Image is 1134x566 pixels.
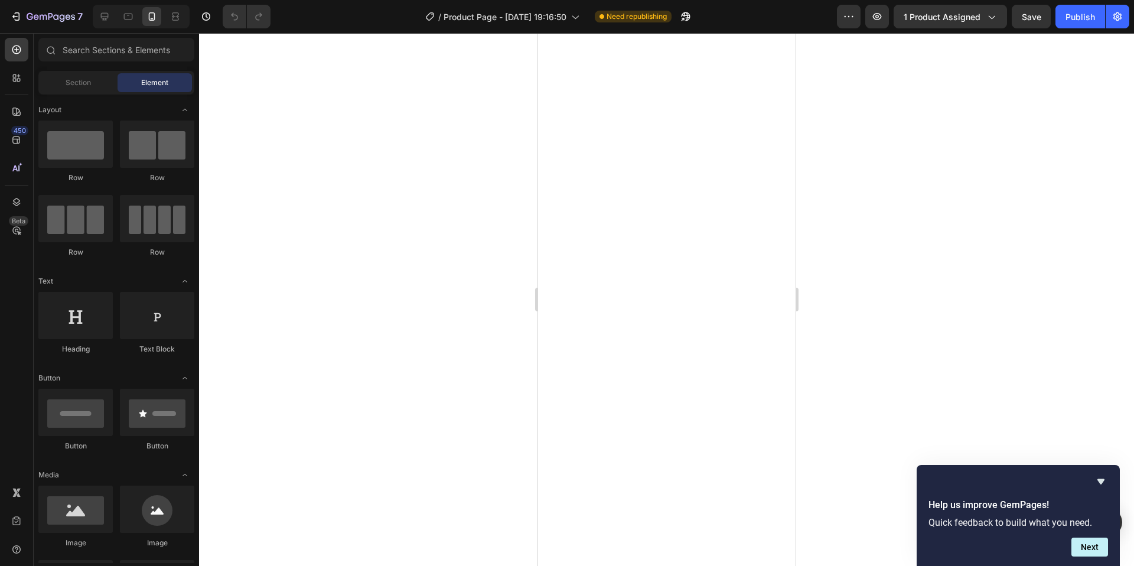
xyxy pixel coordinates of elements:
[120,538,194,548] div: Image
[120,344,194,354] div: Text Block
[38,247,113,258] div: Row
[175,466,194,484] span: Toggle open
[1065,11,1095,23] div: Publish
[894,5,1007,28] button: 1 product assigned
[38,276,53,287] span: Text
[38,173,113,183] div: Row
[77,9,83,24] p: 7
[38,441,113,451] div: Button
[904,11,980,23] span: 1 product assigned
[9,216,28,226] div: Beta
[1094,474,1108,489] button: Hide survey
[38,470,59,480] span: Media
[175,100,194,119] span: Toggle open
[38,344,113,354] div: Heading
[120,173,194,183] div: Row
[38,105,61,115] span: Layout
[120,247,194,258] div: Row
[38,538,113,548] div: Image
[438,11,441,23] span: /
[928,474,1108,557] div: Help us improve GemPages!
[607,11,667,22] span: Need republishing
[1055,5,1105,28] button: Publish
[928,498,1108,512] h2: Help us improve GemPages!
[5,5,88,28] button: 7
[1012,5,1051,28] button: Save
[38,373,60,383] span: Button
[38,38,194,61] input: Search Sections & Elements
[928,517,1108,528] p: Quick feedback to build what you need.
[1071,538,1108,557] button: Next question
[538,33,796,566] iframe: Design area
[444,11,566,23] span: Product Page - [DATE] 19:16:50
[175,369,194,388] span: Toggle open
[223,5,271,28] div: Undo/Redo
[120,441,194,451] div: Button
[1022,12,1041,22] span: Save
[11,126,28,135] div: 450
[141,77,168,88] span: Element
[175,272,194,291] span: Toggle open
[66,77,91,88] span: Section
